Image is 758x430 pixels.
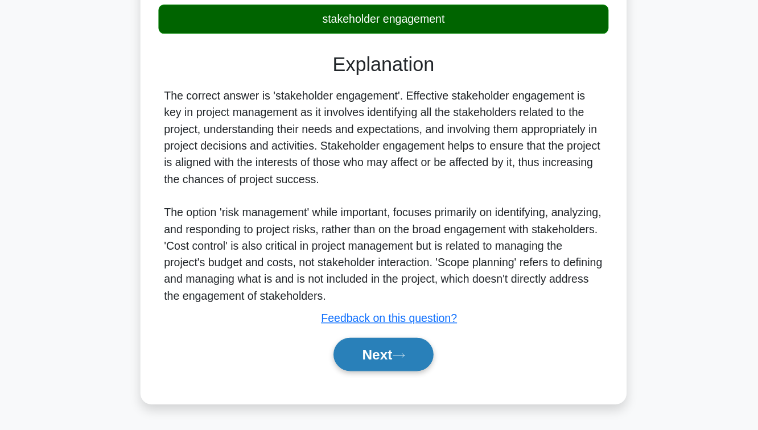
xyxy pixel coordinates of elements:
h3: Explanation [201,121,557,140]
a: Feedback on this question? [328,333,439,343]
span: d. [197,69,204,79]
span: c. [197,27,204,37]
div: stakeholder engagement [195,81,563,105]
div: The correct answer is 'stakeholder engagement'. Effective stakeholder engagement is key in projec... [199,150,559,327]
div: cost control [195,39,563,63]
button: Next [338,354,419,382]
